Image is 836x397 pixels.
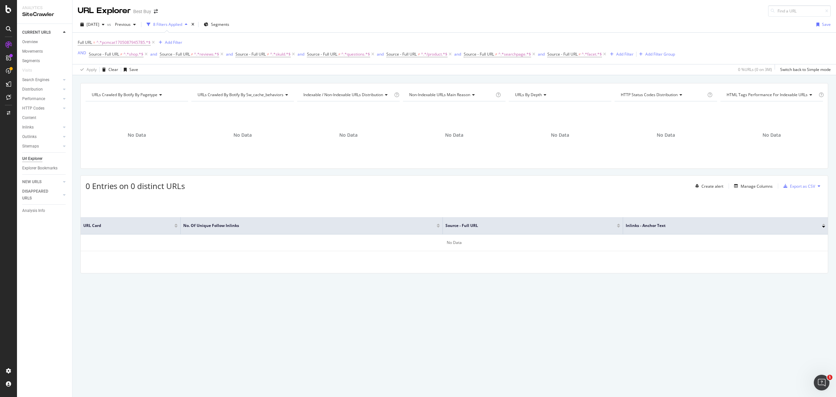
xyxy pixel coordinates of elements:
button: 8 Filters Applied [144,19,190,30]
div: Analysis Info [22,207,45,214]
iframe: Intercom live chat [814,375,829,390]
div: Inlinks [22,124,34,131]
span: ^.*searchpage.*$ [498,50,531,59]
h4: URLs Crawled By Botify By sw_cache_behaviors [196,90,293,100]
div: Add Filter [616,51,634,57]
span: Source - Full URL [464,51,494,57]
div: Switch back to Simple mode [780,67,831,72]
button: Add Filter [156,39,182,46]
span: No Data [763,132,781,138]
a: Visits [22,67,39,74]
h4: HTML Tags Performance for Indexable URLs [725,90,817,100]
a: Sitemaps [22,143,61,150]
div: and [377,51,384,57]
div: Performance [22,95,45,102]
a: Url Explorer [22,155,68,162]
span: No Data [657,132,675,138]
div: times [190,21,196,28]
span: ≠ [495,51,497,57]
span: ≠ [267,51,269,57]
div: Outlinks [22,133,37,140]
span: No Data [339,132,358,138]
button: and [226,51,233,57]
button: Save [121,64,138,75]
a: Explorer Bookmarks [22,165,68,172]
h4: URLs by Depth [514,90,605,100]
div: HTTP Codes [22,105,44,112]
div: Export as CSV [790,183,815,189]
button: Segments [201,19,232,30]
span: URL Card [83,223,173,229]
a: Content [22,114,68,121]
a: CURRENT URLS [22,29,61,36]
button: Create alert [693,181,723,191]
h4: HTTP Status Codes Distribution [619,90,706,100]
div: arrow-right-arrow-left [154,9,158,14]
span: ^.*/product.*$ [421,50,447,59]
div: Clear [108,67,118,72]
span: vs [107,22,112,27]
button: Clear [100,64,118,75]
div: Explorer Bookmarks [22,165,57,172]
div: Add Filter Group [645,51,675,57]
span: HTTP Status Codes Distribution [621,92,678,97]
a: Movements [22,48,68,55]
span: URLs by Depth [515,92,542,97]
a: HTTP Codes [22,105,61,112]
span: ≠ [579,51,581,57]
span: No Data [128,132,146,138]
span: 0 Entries on 0 distinct URLs [86,181,185,191]
button: Save [814,19,831,30]
div: Manage Columns [741,183,773,189]
span: Source - Full URL [160,51,190,57]
button: [DATE] [78,19,107,30]
div: SiteCrawler [22,11,67,18]
button: Switch back to Simple mode [778,64,831,75]
span: URLs Crawled By Botify By pagetype [92,92,157,97]
span: Previous [112,22,131,27]
button: AND [78,50,86,56]
span: No Data [233,132,252,138]
span: ^.*shop.*$ [123,50,143,59]
div: Search Engines [22,77,49,83]
span: ^.*pcmcat1705087945785.*$ [96,38,151,47]
span: No Data [445,132,463,138]
span: No Data [551,132,569,138]
button: Previous [112,19,138,30]
a: Overview [22,39,68,45]
h4: Non-Indexable URLs Main Reason [408,90,494,100]
div: Add Filter [165,40,182,45]
span: Source - Full URL [235,51,266,57]
button: and [150,51,157,57]
span: Non-Indexable URLs Main Reason [409,92,470,97]
a: NEW URLS [22,179,61,185]
div: Visits [22,67,32,74]
div: Save [129,67,138,72]
a: Inlinks [22,124,61,131]
div: URL Explorer [78,5,131,16]
span: ≠ [418,51,420,57]
a: Performance [22,95,61,102]
span: = [93,40,95,45]
div: CURRENT URLS [22,29,51,36]
div: Save [822,22,831,27]
span: Inlinks - Anchor Text [626,223,812,229]
button: and [454,51,461,57]
button: Apply [78,64,97,75]
span: ≠ [338,51,341,57]
div: Apply [87,67,97,72]
div: 8 Filters Applied [153,22,182,27]
div: 0 % URLs ( 0 on 3M ) [738,67,772,72]
span: Source - Full URL [445,223,607,229]
button: Add Filter [607,50,634,58]
button: Export as CSV [781,181,815,191]
span: Full URL [78,40,92,45]
span: URLs Crawled By Botify By sw_cache_behaviors [198,92,283,97]
span: ≠ [191,51,193,57]
button: and [538,51,545,57]
span: ^.*questions.*$ [341,50,370,59]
